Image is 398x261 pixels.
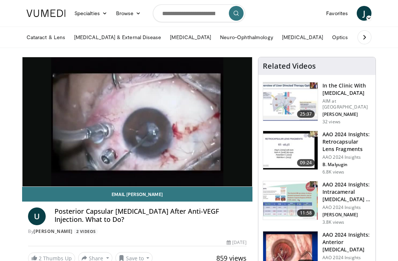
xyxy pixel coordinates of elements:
[322,131,371,153] h3: AAO 2024 Insights: Retrocapsular Lens Fragments
[322,162,371,168] p: B. Malyugin
[74,229,98,235] a: 2 Videos
[297,209,315,217] span: 11:58
[322,119,341,125] p: 32 views
[322,6,352,21] a: Favorites
[322,181,371,203] h3: AAO 2024 Insights: Intracameral [MEDICAL_DATA] - Should We Dilute It? …
[165,30,216,45] a: [MEDICAL_DATA]
[322,231,371,253] h3: AAO 2024 Insights: Anterior [MEDICAL_DATA]
[263,82,318,121] img: 79b7ca61-ab04-43f8-89ee-10b6a48a0462.150x105_q85_crop-smart_upscale.jpg
[28,228,247,235] div: By
[322,212,371,218] p: [PERSON_NAME]
[22,187,252,202] a: Email [PERSON_NAME]
[322,82,371,97] h3: In the Clinic With [MEDICAL_DATA]
[322,169,344,175] p: 6.8K views
[328,30,352,45] a: Optics
[322,154,371,160] p: AAO 2024 Insights
[322,98,371,110] p: AIM at [GEOGRAPHIC_DATA]
[70,6,112,21] a: Specialties
[70,30,165,45] a: [MEDICAL_DATA] & External Disease
[34,228,73,234] a: [PERSON_NAME]
[277,30,328,45] a: [MEDICAL_DATA]
[357,6,371,21] a: J
[322,205,371,210] p: AAO 2024 Insights
[263,181,318,220] img: de733f49-b136-4bdc-9e00-4021288efeb7.150x105_q85_crop-smart_upscale.jpg
[322,219,344,225] p: 3.8K views
[22,30,70,45] a: Cataract & Lens
[216,30,277,45] a: Neuro-Ophthalmology
[322,255,371,261] p: AAO 2024 Insights
[263,62,316,71] h4: Related Videos
[112,6,146,21] a: Browse
[227,239,247,246] div: [DATE]
[22,57,252,186] video-js: Video Player
[55,207,247,223] h4: Posterior Capsular [MEDICAL_DATA] After Anti-VEGF Injection. What to Do?
[322,111,371,117] p: [PERSON_NAME]
[297,159,315,166] span: 09:24
[27,10,66,17] img: VuMedi Logo
[263,82,371,125] a: 25:37 In the Clinic With [MEDICAL_DATA] AIM at [GEOGRAPHIC_DATA] [PERSON_NAME] 32 views
[263,181,371,225] a: 11:58 AAO 2024 Insights: Intracameral [MEDICAL_DATA] - Should We Dilute It? … AAO 2024 Insights [...
[28,207,46,225] a: U
[153,4,245,22] input: Search topics, interventions
[263,131,371,175] a: 09:24 AAO 2024 Insights: Retrocapsular Lens Fragments AAO 2024 Insights B. Malyugin 6.8K views
[297,110,315,118] span: 25:37
[263,131,318,169] img: 01f52a5c-6a53-4eb2-8a1d-dad0d168ea80.150x105_q85_crop-smart_upscale.jpg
